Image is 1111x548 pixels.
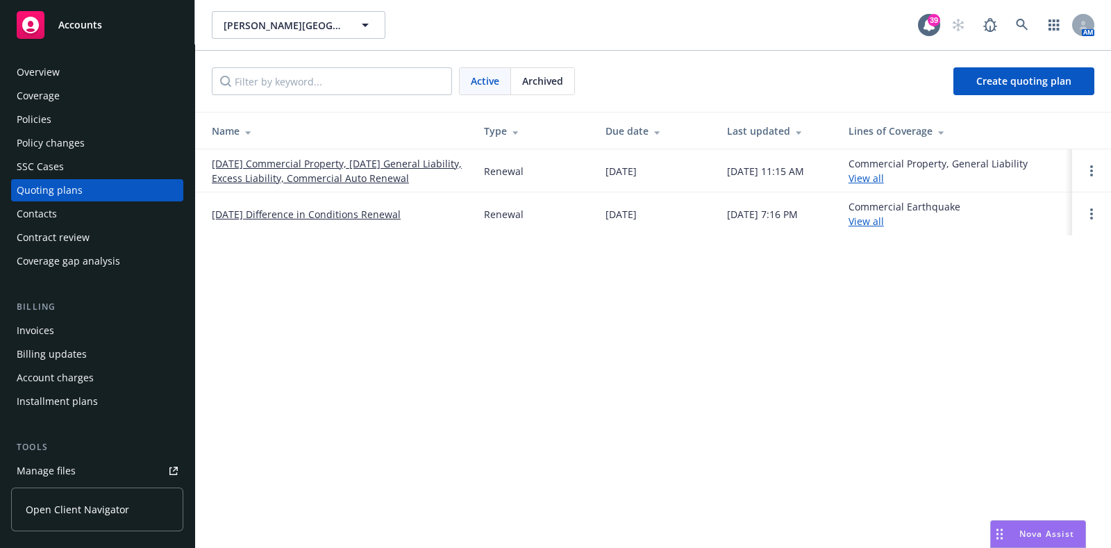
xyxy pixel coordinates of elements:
div: Invoices [17,319,54,342]
div: Lines of Coverage [849,124,1061,138]
div: Quoting plans [17,179,83,201]
a: Search [1008,11,1036,39]
div: Renewal [484,164,524,178]
a: [DATE] Difference in Conditions Renewal [212,207,401,222]
div: Coverage gap analysis [17,250,120,272]
div: Type [484,124,583,138]
div: Coverage [17,85,60,107]
a: Manage files [11,460,183,482]
div: [DATE] 7:16 PM [727,207,798,222]
a: Create quoting plan [953,67,1094,95]
a: Account charges [11,367,183,389]
div: Tools [11,440,183,454]
a: Report a Bug [976,11,1004,39]
a: Installment plans [11,390,183,413]
a: Policies [11,108,183,131]
a: Quoting plans [11,179,183,201]
span: Open Client Navigator [26,502,129,517]
div: Contract review [17,226,90,249]
div: Billing [11,300,183,314]
a: View all [849,172,884,185]
div: Policies [17,108,51,131]
div: Due date [605,124,705,138]
div: [DATE] [605,207,637,222]
div: Installment plans [17,390,98,413]
div: Commercial Earthquake [849,199,960,229]
a: Open options [1083,163,1100,179]
span: [PERSON_NAME][GEOGRAPHIC_DATA], LLC [224,18,344,33]
div: Policy changes [17,132,85,154]
a: SSC Cases [11,156,183,178]
div: Account charges [17,367,94,389]
input: Filter by keyword... [212,67,452,95]
a: Coverage [11,85,183,107]
a: Billing updates [11,343,183,365]
span: Archived [522,74,563,88]
div: Manage files [17,460,76,482]
div: [DATE] [605,164,637,178]
span: Accounts [58,19,102,31]
a: Start snowing [944,11,972,39]
a: Contacts [11,203,183,225]
a: Overview [11,61,183,83]
a: Switch app [1040,11,1068,39]
div: Contacts [17,203,57,225]
a: View all [849,215,884,228]
div: 39 [928,14,940,26]
div: SSC Cases [17,156,64,178]
a: Coverage gap analysis [11,250,183,272]
div: Renewal [484,207,524,222]
button: [PERSON_NAME][GEOGRAPHIC_DATA], LLC [212,11,385,39]
button: Nova Assist [990,520,1086,548]
a: Open options [1083,206,1100,222]
a: [DATE] Commercial Property, [DATE] General Liability, Excess Liability, Commercial Auto Renewal [212,156,462,185]
a: Accounts [11,6,183,44]
div: Drag to move [991,521,1008,547]
span: Create quoting plan [976,74,1071,88]
a: Contract review [11,226,183,249]
div: Overview [17,61,60,83]
div: Name [212,124,462,138]
div: [DATE] 11:15 AM [727,164,804,178]
span: Nova Assist [1019,528,1074,540]
div: Billing updates [17,343,87,365]
a: Policy changes [11,132,183,154]
a: Invoices [11,319,183,342]
span: Active [471,74,499,88]
div: Commercial Property, General Liability [849,156,1028,185]
div: Last updated [727,124,826,138]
